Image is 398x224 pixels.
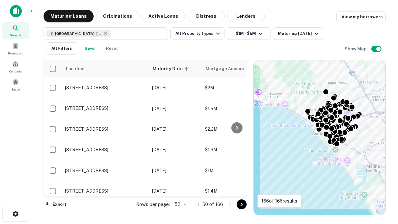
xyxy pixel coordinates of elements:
p: [STREET_ADDRESS] [65,126,146,132]
p: [STREET_ADDRESS] [65,188,146,194]
p: [STREET_ADDRESS] [65,147,146,152]
button: Reset [102,42,122,55]
button: All Property Types [170,27,224,40]
p: $2.2M [205,126,267,133]
p: 1–50 of 166 [198,201,223,208]
p: $1M [205,167,267,174]
p: $1.5M [205,105,267,112]
p: [STREET_ADDRESS] [65,105,146,111]
button: [GEOGRAPHIC_DATA], [GEOGRAPHIC_DATA], [GEOGRAPHIC_DATA] [44,27,168,40]
span: Contacts [9,69,22,74]
a: Contacts [2,58,29,75]
div: Maturing [DATE] [278,30,320,37]
p: [DATE] [152,167,199,174]
p: [STREET_ADDRESS] [65,168,146,173]
p: Rows per page: [136,201,170,208]
a: Search [2,22,29,39]
span: Saved [11,87,20,92]
th: Maturity Date [149,60,202,77]
p: [DATE] [152,105,199,112]
a: Saved [2,76,29,93]
h6: Show Map [345,45,368,52]
p: $2M [205,84,267,91]
span: Location [66,65,85,72]
a: Borrowers [2,40,29,57]
p: 166 of 166 results [261,197,297,205]
button: Save your search to get updates of matches that match your search criteria. [80,42,99,55]
span: Mortgage Amount [206,65,253,72]
a: View my borrowers [336,11,386,22]
th: Location [62,60,149,77]
p: [DATE] [152,84,199,91]
button: Originations [96,10,139,22]
p: $1.4M [205,188,267,194]
p: [DATE] [152,146,199,153]
iframe: Chat Widget [367,174,398,204]
p: [DATE] [152,126,199,133]
img: capitalize-icon.png [10,5,22,17]
span: Maturity Date [153,65,191,72]
span: Search [10,33,21,38]
button: Active Loans [141,10,185,22]
button: Export [44,200,68,209]
button: Distress [187,10,225,22]
p: [DATE] [152,188,199,194]
span: [GEOGRAPHIC_DATA], [GEOGRAPHIC_DATA], [GEOGRAPHIC_DATA] [55,31,102,36]
span: Borrowers [8,51,23,56]
button: All Filters [46,42,77,55]
button: Maturing [DATE] [273,27,323,40]
button: Maturing Loans [44,10,94,22]
p: $1.3M [205,146,267,153]
button: $1M - $5M [227,27,271,40]
div: 50 [172,200,188,209]
button: Go to next page [237,199,247,209]
button: Lenders [227,10,265,22]
div: 0 0 [254,60,385,215]
p: [STREET_ADDRESS] [65,85,146,91]
th: Mortgage Amount [202,60,270,77]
